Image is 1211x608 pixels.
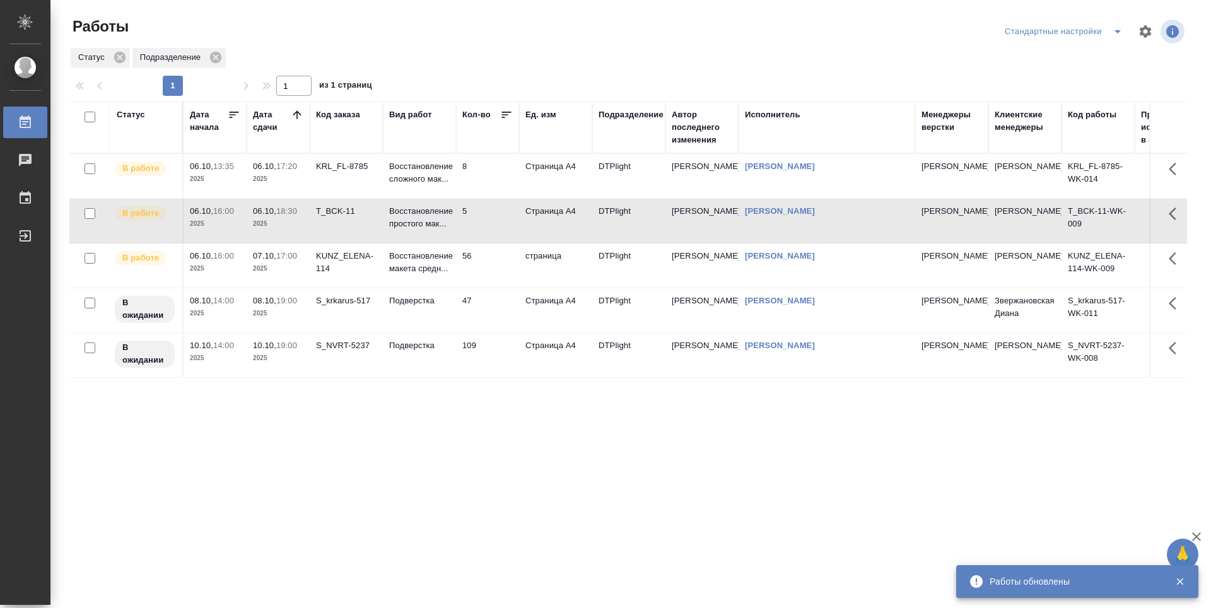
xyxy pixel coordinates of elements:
[1161,199,1191,229] button: Здесь прячутся важные кнопки
[1141,108,1198,146] div: Прогресс исполнителя в SC
[988,333,1062,377] td: [PERSON_NAME]
[745,341,815,350] a: [PERSON_NAME]
[592,154,665,198] td: DTPlight
[1062,243,1135,288] td: KUNZ_ELENA-114-WK-009
[253,206,276,216] p: 06.10,
[114,295,176,324] div: Исполнитель назначен, приступать к работе пока рано
[519,243,592,288] td: страница
[988,199,1062,243] td: [PERSON_NAME]
[190,262,240,275] p: 2025
[1002,21,1130,42] div: split button
[253,341,276,350] p: 10.10,
[253,108,291,134] div: Дата сдачи
[988,154,1062,198] td: [PERSON_NAME]
[456,154,519,198] td: 8
[122,341,167,366] p: В ожидании
[122,162,159,175] p: В работе
[1130,16,1161,47] span: Настроить таблицу
[1062,154,1135,198] td: KRL_FL-8785-WK-014
[990,575,1156,588] div: Работы обновлены
[316,205,377,218] div: T_BCK-11
[190,108,228,134] div: Дата начала
[665,288,739,332] td: [PERSON_NAME]
[665,333,739,377] td: [PERSON_NAME]
[1161,243,1191,274] button: Здесь прячутся важные кнопки
[190,218,240,230] p: 2025
[253,218,303,230] p: 2025
[921,205,982,218] p: [PERSON_NAME]
[456,243,519,288] td: 56
[122,252,159,264] p: В работе
[276,206,297,216] p: 18:30
[253,173,303,185] p: 2025
[1062,288,1135,332] td: S_krkarus-517-WK-011
[253,251,276,260] p: 07.10,
[995,108,1055,134] div: Клиентские менеджеры
[599,108,664,121] div: Подразделение
[253,296,276,305] p: 08.10,
[190,352,240,365] p: 2025
[71,48,130,68] div: Статус
[190,251,213,260] p: 06.10,
[745,108,800,121] div: Исполнитель
[519,288,592,332] td: Страница А4
[592,199,665,243] td: DTPlight
[253,352,303,365] p: 2025
[276,341,297,350] p: 19:00
[592,333,665,377] td: DTPlight
[456,288,519,332] td: 47
[389,339,450,352] p: Подверстка
[525,108,556,121] div: Ед. изм
[665,199,739,243] td: [PERSON_NAME]
[213,251,234,260] p: 16:00
[665,243,739,288] td: [PERSON_NAME]
[117,108,145,121] div: Статус
[114,160,176,177] div: Исполнитель выполняет работу
[672,108,732,146] div: Автор последнего изменения
[276,251,297,260] p: 17:00
[78,51,109,64] p: Статус
[519,333,592,377] td: Страница А4
[389,108,432,121] div: Вид работ
[190,296,213,305] p: 08.10,
[276,161,297,171] p: 17:20
[316,295,377,307] div: S_krkarus-517
[276,296,297,305] p: 19:00
[316,160,377,173] div: KRL_FL-8785
[316,339,377,352] div: S_NVRT-5237
[745,251,815,260] a: [PERSON_NAME]
[213,341,234,350] p: 14:00
[213,161,234,171] p: 13:35
[253,307,303,320] p: 2025
[745,161,815,171] a: [PERSON_NAME]
[213,296,234,305] p: 14:00
[389,250,450,275] p: Восстановление макета средн...
[519,154,592,198] td: Страница А4
[745,206,815,216] a: [PERSON_NAME]
[1161,288,1191,319] button: Здесь прячутся важные кнопки
[213,206,234,216] p: 16:00
[122,207,159,219] p: В работе
[1062,333,1135,377] td: S_NVRT-5237-WK-008
[1068,108,1116,121] div: Код работы
[921,160,982,173] p: [PERSON_NAME]
[122,296,167,322] p: В ожидании
[456,333,519,377] td: 109
[1161,333,1191,363] button: Здесь прячутся важные кнопки
[132,48,226,68] div: Подразделение
[69,16,129,37] span: Работы
[190,161,213,171] p: 06.10,
[1062,199,1135,243] td: T_BCK-11-WK-009
[389,160,450,185] p: Восстановление сложного мак...
[190,173,240,185] p: 2025
[921,295,982,307] p: [PERSON_NAME]
[921,339,982,352] p: [PERSON_NAME]
[190,206,213,216] p: 06.10,
[462,108,491,121] div: Кол-во
[316,108,360,121] div: Код заказа
[592,288,665,332] td: DTPlight
[140,51,205,64] p: Подразделение
[316,250,377,275] div: KUNZ_ELENA-114
[114,339,176,369] div: Исполнитель назначен, приступать к работе пока рано
[456,199,519,243] td: 5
